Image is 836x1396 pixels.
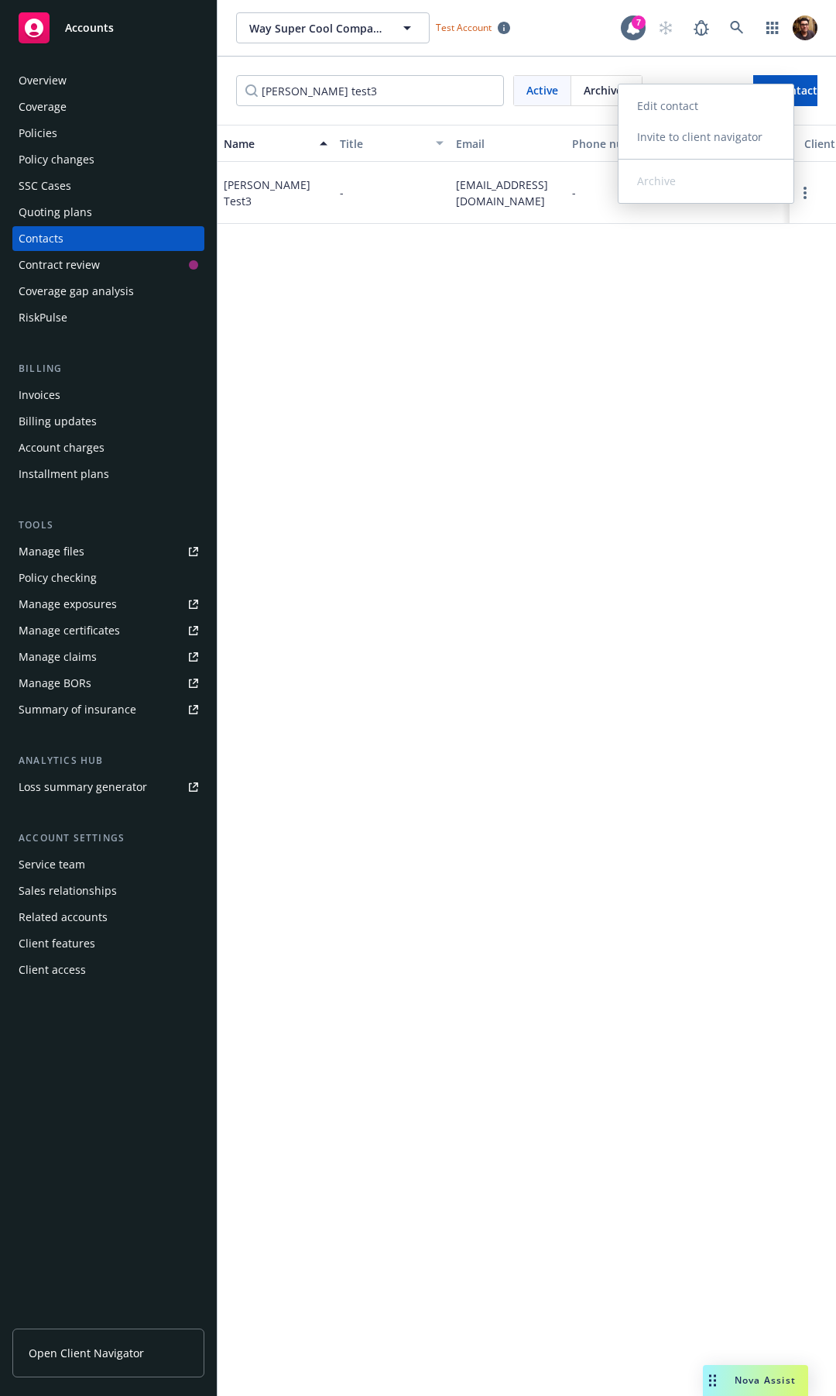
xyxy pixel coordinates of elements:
[12,200,204,225] a: Quoting plans
[19,279,134,304] div: Coverage gap analysis
[12,852,204,877] a: Service team
[19,566,97,590] div: Policy checking
[526,82,558,98] span: Active
[19,121,57,146] div: Policies
[65,22,114,34] span: Accounts
[572,136,676,152] div: Phone number
[735,1374,796,1387] span: Nova Assist
[793,15,817,40] img: photo
[618,166,793,197] span: Archive
[19,409,97,434] div: Billing updates
[12,517,204,533] div: Tools
[19,435,104,460] div: Account charges
[19,253,100,277] div: Contract review
[12,383,204,407] a: Invoices
[12,147,204,172] a: Policy changes
[19,68,67,93] div: Overview
[12,226,204,251] a: Contacts
[12,68,204,93] a: Overview
[19,539,84,564] div: Manage files
[19,147,94,172] div: Policy changes
[12,279,204,304] a: Coverage gap analysis
[430,19,516,36] span: Test Account
[12,618,204,643] a: Manage certificates
[436,21,492,34] span: Test Account
[19,879,117,903] div: Sales relationships
[12,409,204,434] a: Billing updates
[12,6,204,50] a: Accounts
[12,435,204,460] a: Account charges
[19,592,117,617] div: Manage exposures
[29,1345,144,1361] span: Open Client Navigator
[618,122,793,153] a: Invite to client navigator
[757,12,788,43] a: Switch app
[12,174,204,198] a: SSC Cases
[19,905,108,930] div: Related accounts
[12,905,204,930] a: Related accounts
[12,305,204,330] a: RiskPulse
[19,618,120,643] div: Manage certificates
[12,462,204,487] a: Installment plans
[12,671,204,696] a: Manage BORs
[340,184,344,201] span: -
[236,75,504,106] input: Filter by keyword...
[12,253,204,277] a: Contract review
[12,361,204,377] div: Billing
[796,184,814,202] a: Open options
[19,226,63,251] div: Contacts
[12,566,204,590] a: Policy checking
[456,136,560,152] div: Email
[12,753,204,768] div: Analytics hub
[19,383,60,407] div: Invoices
[224,136,310,152] div: Name
[340,136,427,152] div: Title
[19,775,147,799] div: Loss summary generator
[19,697,136,722] div: Summary of insurance
[753,75,817,106] button: Add contact
[12,775,204,799] a: Loss summary generator
[12,830,204,846] div: Account settings
[12,879,204,903] a: Sales relationships
[721,12,752,43] a: Search
[218,125,334,162] button: Name
[12,539,204,564] a: Manage files
[19,305,67,330] div: RiskPulse
[584,82,629,98] span: Archived
[703,1365,808,1396] button: Nova Assist
[12,697,204,722] a: Summary of insurance
[334,125,450,162] button: Title
[224,177,327,209] div: [PERSON_NAME] Test3
[12,645,204,669] a: Manage claims
[566,125,682,162] button: Phone number
[450,125,566,162] button: Email
[19,462,109,487] div: Installment plans
[19,931,95,956] div: Client features
[19,958,86,982] div: Client access
[12,931,204,956] a: Client features
[249,20,383,36] span: Way Super Cool Company
[19,174,71,198] div: SSC Cases
[19,95,67,119] div: Coverage
[12,95,204,119] a: Coverage
[19,200,92,225] div: Quoting plans
[12,121,204,146] a: Policies
[19,852,85,877] div: Service team
[19,645,97,669] div: Manage claims
[703,1365,722,1396] div: Drag to move
[236,12,430,43] button: Way Super Cool Company
[618,91,793,122] a: Edit contact
[12,592,204,617] a: Manage exposures
[19,671,91,696] div: Manage BORs
[632,15,646,29] div: 7
[686,12,717,43] a: Report a Bug
[12,958,204,982] a: Client access
[650,12,681,43] a: Start snowing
